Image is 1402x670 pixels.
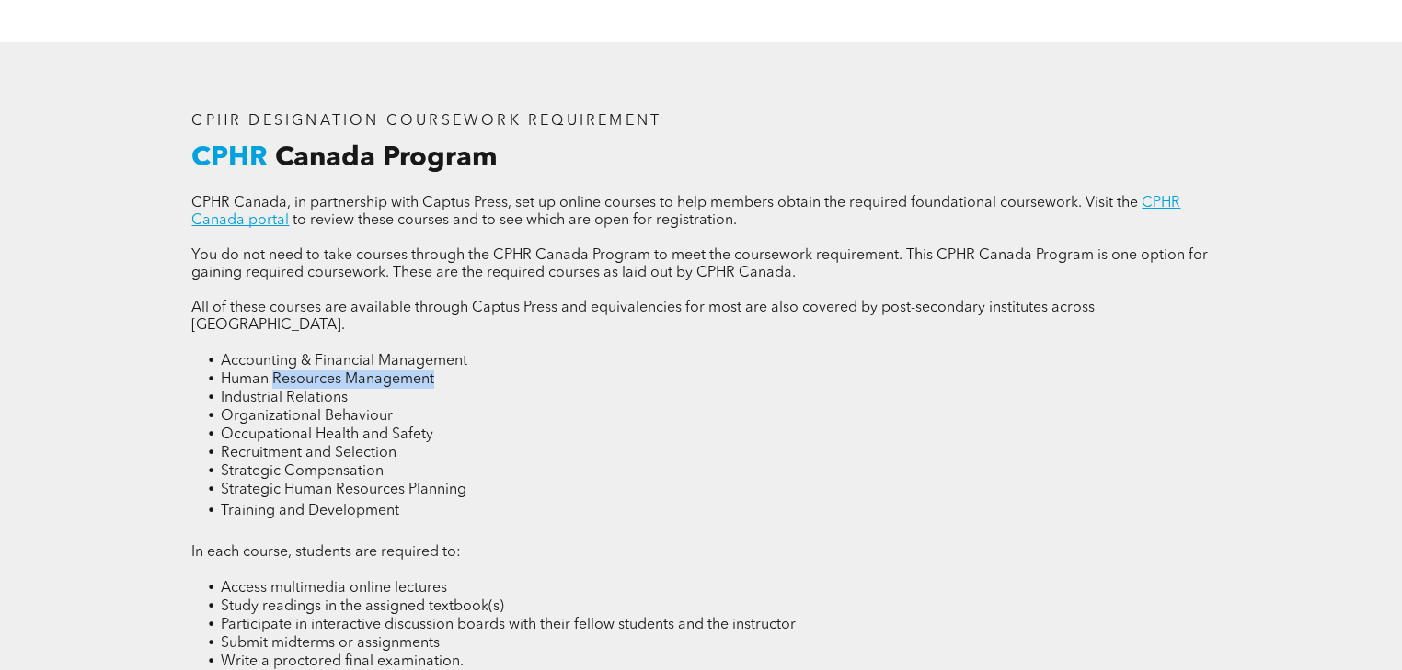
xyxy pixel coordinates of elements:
[221,581,447,596] span: Access multimedia online lectures
[221,409,393,424] span: Organizational Behaviour
[191,144,268,172] span: CPHR
[221,446,396,460] span: Recruitment and Selection
[293,213,737,228] span: to review these courses and to see which are open for registration.
[221,599,504,614] span: Study readings in the assigned textbook(s)
[191,196,1138,210] span: CPHR Canada, in partnership with Captus Press, set up online courses to help members obtain the r...
[221,464,384,479] span: Strategic Compensation
[221,636,440,651] span: Submit midterms or assignments
[221,372,434,387] span: Human Resources Management
[191,114,661,129] span: CPHR DESIGNATION COURSEWORK REQUIREMENT
[191,545,461,560] span: In each course, students are required to:
[221,354,467,369] span: Accounting & Financial Management
[221,654,464,669] span: Write a proctored final examination.
[221,618,796,632] span: Participate in interactive discussion boards with their fellow students and the instructor
[221,483,466,497] span: Strategic Human Resources Planning
[275,144,498,172] span: Canada Program
[191,301,1095,333] span: All of these courses are available through Captus Press and equivalencies for most are also cover...
[191,248,1208,280] span: You do not need to take courses through the CPHR Canada Program to meet the coursework requiremen...
[221,504,399,518] span: Training and Development
[221,391,348,405] span: Industrial Relations
[221,427,433,442] span: Occupational Health and Safety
